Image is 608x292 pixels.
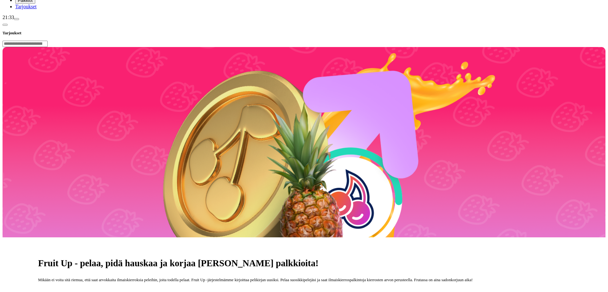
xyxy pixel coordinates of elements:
[38,277,570,283] p: Mikään ei voita sitä riemua, että saat arvokkaita ilmaiskierroksia peleihin, joita todella pelaat...
[3,15,14,20] span: 21:33
[3,47,605,237] img: Fruit Up, poimi ilmaiskierroksia
[15,4,37,9] a: Tarjoukset
[3,30,605,36] h3: Tarjoukset
[14,18,19,20] button: menu
[38,258,570,269] h1: Fruit Up - pelaa, pidä hauskaa ja korjaa [PERSON_NAME] palkkioita!
[3,41,48,47] input: Search
[3,24,8,26] button: chevron-left icon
